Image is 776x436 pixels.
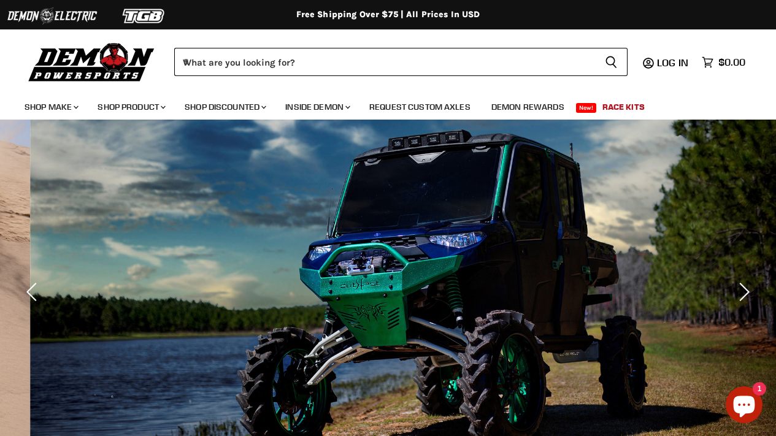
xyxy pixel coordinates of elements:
[15,90,742,120] ul: Main menu
[593,94,654,120] a: Race Kits
[722,386,766,426] inbox-online-store-chat: Shopify online store chat
[15,94,86,120] a: Shop Make
[21,280,46,304] button: Previous
[657,56,688,69] span: Log in
[482,94,574,120] a: Demon Rewards
[651,57,696,68] a: Log in
[25,40,159,83] img: Demon Powersports
[595,48,628,76] button: Search
[174,48,628,76] form: Product
[6,4,98,28] img: Demon Electric Logo 2
[88,94,173,120] a: Shop Product
[360,94,480,120] a: Request Custom Axles
[174,48,595,76] input: When autocomplete results are available use up and down arrows to review and enter to select
[276,94,358,120] a: Inside Demon
[175,94,274,120] a: Shop Discounted
[718,56,745,68] span: $0.00
[98,4,190,28] img: TGB Logo 2
[696,53,751,71] a: $0.00
[576,103,597,113] span: New!
[730,280,755,304] button: Next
